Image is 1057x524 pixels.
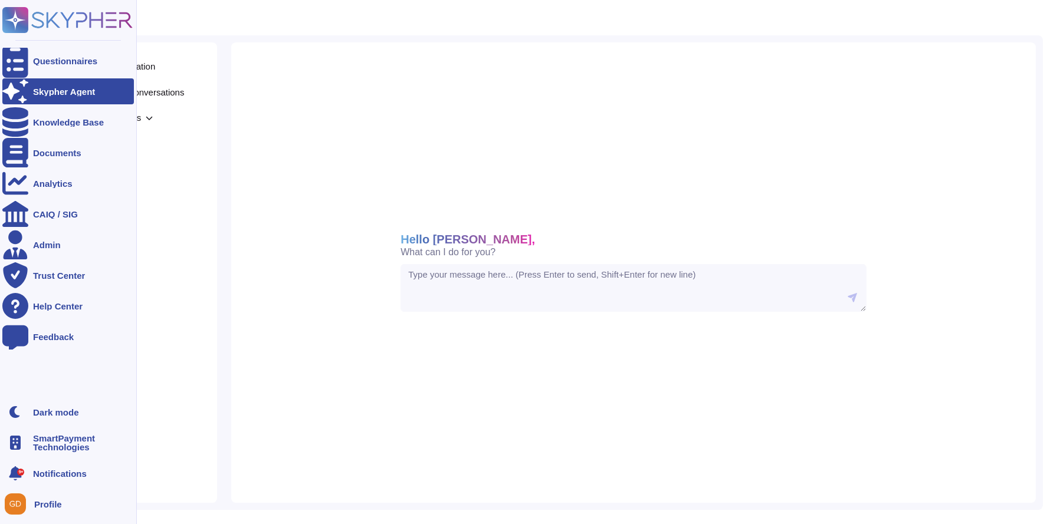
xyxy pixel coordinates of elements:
a: Analytics [2,170,134,196]
a: Feedback [2,324,134,350]
button: user [2,491,34,517]
a: Knowledge Base [2,109,134,135]
a: Documents [2,140,134,166]
a: Admin [2,232,134,258]
div: CAIQ / SIG [33,210,78,219]
div: Analytics [33,179,73,188]
span: What can I do for you? [401,248,495,257]
div: Admin [33,240,61,249]
span: Notifications [33,469,87,478]
img: user [5,493,26,515]
div: Documents [33,149,81,157]
div: Skypher Agent [33,87,95,96]
a: Trust Center [2,262,134,288]
div: Dark mode [33,408,79,417]
a: Skypher Agent [2,78,134,104]
div: 9+ [17,469,24,476]
span: SmartPayment Technologies [33,434,134,452]
span: Profile [34,500,62,509]
div: Feedback [33,332,74,341]
a: Questionnaires [2,48,134,74]
div: Knowledge Base [33,118,104,127]
div: Questionnaires [33,57,97,65]
span: Hello [PERSON_NAME], [401,233,535,245]
a: Help Center [2,293,134,319]
div: Trust Center [33,271,85,280]
div: Help Center [33,302,83,311]
a: CAIQ / SIG [2,201,134,227]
